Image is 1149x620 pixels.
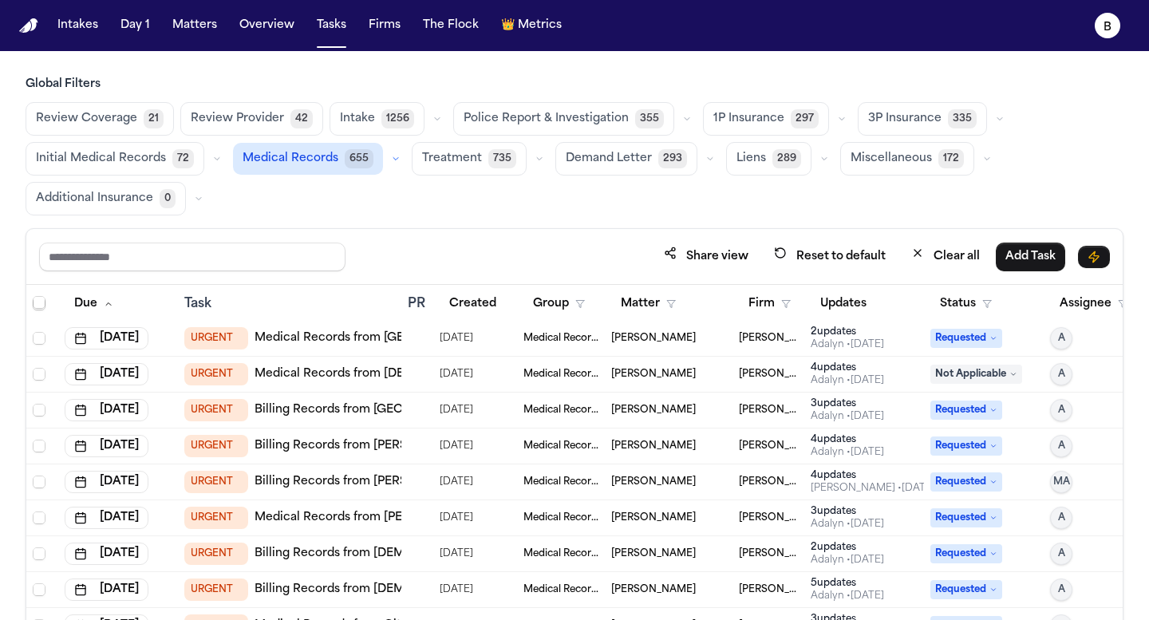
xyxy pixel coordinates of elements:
[172,149,194,168] span: 72
[440,435,473,457] span: 7/15/2025, 9:26:00 AM
[930,290,1001,318] button: Status
[114,11,156,40] button: Day 1
[440,471,473,493] span: 7/15/2025, 9:26:16 AM
[233,143,383,175] button: Medical Records655
[858,102,987,136] button: 3P Insurance335
[33,476,45,488] span: Select row
[654,242,758,271] button: Share view
[840,142,974,176] button: Miscellaneous172
[65,579,148,601] button: [DATE]
[440,399,473,421] span: 7/15/2025, 9:25:47 AM
[611,368,696,381] span: Melika Razavi
[417,11,485,40] button: The Flock
[523,290,594,318] button: Group
[184,543,248,565] span: URGENT
[1050,399,1072,421] button: A
[1050,579,1072,601] button: A
[739,290,800,318] button: Firm
[611,583,696,596] span: Benny Lopez
[184,363,248,385] span: URGENT
[811,433,884,446] div: 4 update s
[1053,476,1070,488] span: MA
[811,505,884,518] div: 3 update s
[555,142,697,176] button: Demand Letter293
[65,471,148,493] button: [DATE]
[1050,471,1072,493] button: MA
[33,511,45,524] span: Select row
[65,363,148,385] button: [DATE]
[440,290,506,318] button: Created
[1050,327,1072,349] button: A
[791,109,819,128] span: 297
[930,329,1002,348] span: Requested
[523,583,598,596] span: Medical Records
[811,397,884,410] div: 3 update s
[930,365,1022,384] span: Not Applicable
[255,366,806,382] a: Medical Records from [DEMOGRAPHIC_DATA] Emergency Care Center in [GEOGRAPHIC_DATA]
[184,399,248,421] span: URGENT
[523,547,598,560] span: Medical Records
[33,583,45,596] span: Select row
[65,543,148,565] button: [DATE]
[255,402,499,418] a: Billing Records from [GEOGRAPHIC_DATA]
[310,11,353,40] button: Tasks
[184,507,248,529] span: URGENT
[233,11,301,40] button: Overview
[51,11,105,40] button: Intakes
[811,338,884,351] div: Last updated by Adalyn at 8/22/2025, 6:15:51 PM
[739,332,798,345] span: Collins & Collins
[184,435,248,457] span: URGENT
[255,546,575,562] a: Billing Records from [DEMOGRAPHIC_DATA] Cardiology
[611,547,696,560] span: Andres Martinez
[635,109,664,128] span: 355
[523,404,598,417] span: Medical Records
[851,151,932,167] span: Miscellaneous
[440,327,473,349] span: 7/15/2025, 10:19:10 AM
[440,507,473,529] span: 7/15/2025, 10:09:30 AM
[1058,368,1065,381] span: A
[495,11,568,40] button: crownMetrics
[345,149,373,168] span: 655
[33,547,45,560] span: Select row
[811,446,884,459] div: Last updated by Adalyn at 9/5/2025, 6:11:45 PM
[243,151,338,167] span: Medical Records
[362,11,407,40] a: Firms
[811,469,935,482] div: 4 update s
[440,543,473,565] span: 7/15/2025, 9:25:32 AM
[453,102,674,136] button: Police Report & Investigation355
[184,579,248,601] span: URGENT
[948,109,977,128] span: 335
[1050,507,1072,529] button: A
[65,290,123,318] button: Due
[464,111,629,127] span: Police Report & Investigation
[412,142,527,176] button: Treatment735
[930,508,1002,527] span: Requested
[930,472,1002,492] span: Requested
[33,404,45,417] span: Select row
[1058,583,1065,596] span: A
[330,102,424,136] button: Intake1256
[33,368,45,381] span: Select row
[703,102,829,136] button: 1P Insurance297
[255,438,494,454] a: Billing Records from [PERSON_NAME] MD
[930,580,1002,599] span: Requested
[713,111,784,127] span: 1P Insurance
[1050,543,1072,565] button: A
[65,435,148,457] button: [DATE]
[523,476,598,488] span: Medical Records
[811,518,884,531] div: Last updated by Adalyn at 9/5/2025, 6:15:00 PM
[26,77,1123,93] h3: Global Filters
[523,368,598,381] span: Medical Records
[523,332,598,345] span: Medical Records
[290,109,313,128] span: 42
[36,191,153,207] span: Additional Insurance
[1050,435,1072,457] button: A
[408,294,427,314] div: PR
[739,547,798,560] span: Collins & Collins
